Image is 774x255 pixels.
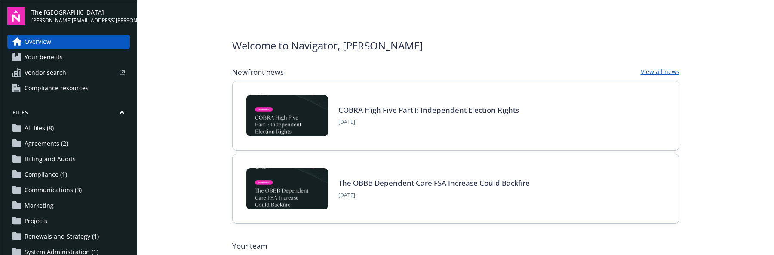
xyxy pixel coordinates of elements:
span: Compliance (1) [25,168,67,181]
a: View all news [641,67,679,77]
a: Compliance resources [7,81,130,95]
span: Renewals and Strategy (1) [25,230,99,243]
span: Compliance resources [25,81,89,95]
a: Marketing [7,199,130,212]
span: The [GEOGRAPHIC_DATA] [31,8,130,17]
a: Agreements (2) [7,137,130,151]
a: All files (8) [7,121,130,135]
span: Your benefits [25,50,63,64]
span: Projects [25,214,47,228]
span: All files (8) [25,121,54,135]
a: Communications (3) [7,183,130,197]
span: Vendor search [25,66,66,80]
button: Files [7,109,130,120]
span: Newfront news [232,67,284,77]
span: [DATE] [338,118,519,126]
span: Agreements (2) [25,137,68,151]
a: Projects [7,214,130,228]
button: The [GEOGRAPHIC_DATA][PERSON_NAME][EMAIL_ADDRESS][PERSON_NAME][DOMAIN_NAME] [31,7,130,25]
a: The OBBB Dependent Care FSA Increase Could Backfire [338,178,530,188]
a: COBRA High Five Part I: Independent Election Rights [338,105,519,115]
span: [PERSON_NAME][EMAIL_ADDRESS][PERSON_NAME][DOMAIN_NAME] [31,17,130,25]
span: Communications (3) [25,183,82,197]
span: Welcome to Navigator , [PERSON_NAME] [232,38,423,53]
span: Your team [232,241,679,251]
a: Your benefits [7,50,130,64]
span: Billing and Audits [25,152,76,166]
a: Overview [7,35,130,49]
img: navigator-logo.svg [7,7,25,25]
a: Vendor search [7,66,130,80]
img: BLOG-Card Image - Compliance - OBBB Dep Care FSA - 08-01-25.jpg [246,168,328,209]
span: [DATE] [338,191,530,199]
a: Renewals and Strategy (1) [7,230,130,243]
img: BLOG-Card Image - Compliance - COBRA High Five Pt 1 07-18-25.jpg [246,95,328,136]
a: Compliance (1) [7,168,130,181]
span: Marketing [25,199,54,212]
span: Overview [25,35,51,49]
a: Billing and Audits [7,152,130,166]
